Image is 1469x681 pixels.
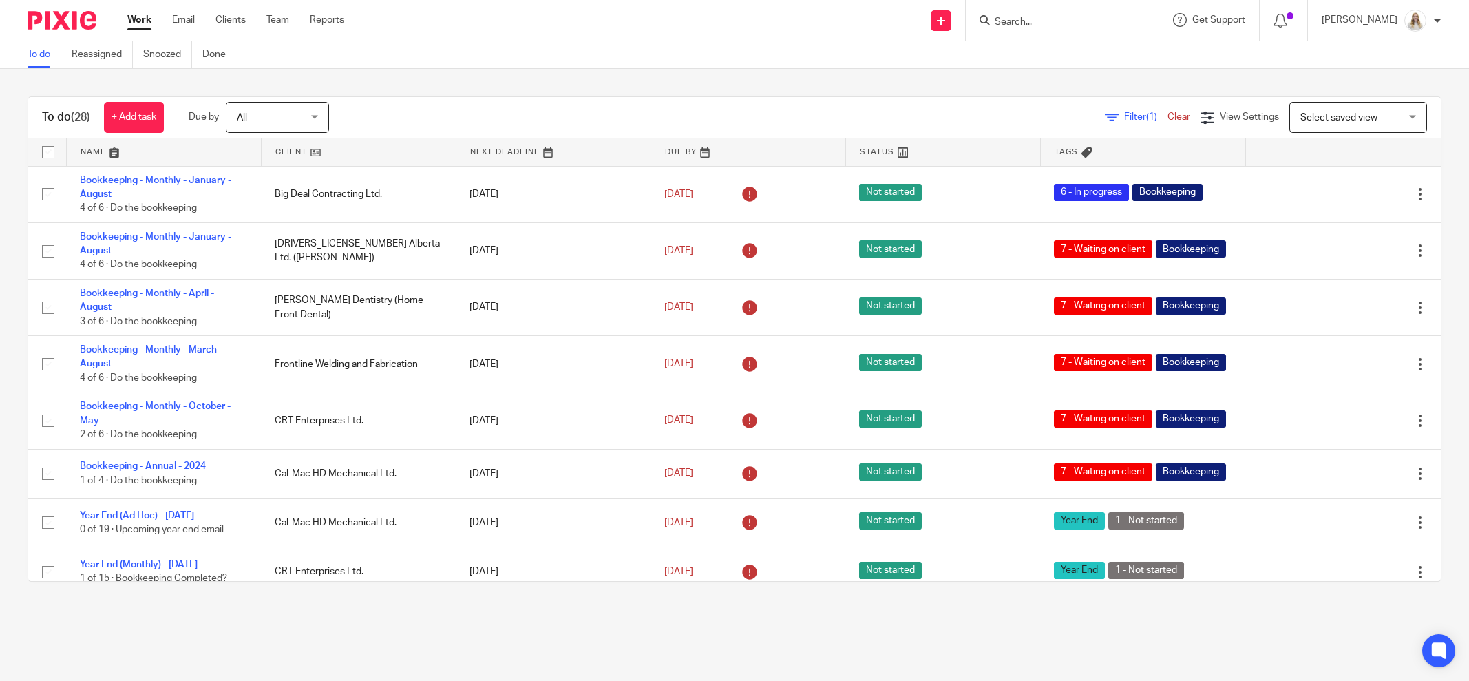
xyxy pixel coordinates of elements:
[261,449,456,498] td: Cal-Mac HD Mechanical Ltd.
[80,574,227,584] span: 1 of 15 · Bookkeeping Completed?
[189,110,219,124] p: Due by
[456,336,651,392] td: [DATE]
[1108,512,1184,530] span: 1 - Not started
[261,166,456,222] td: Big Deal Contracting Ltd.
[664,567,693,576] span: [DATE]
[1124,112,1167,122] span: Filter
[664,416,693,426] span: [DATE]
[80,260,197,270] span: 4 of 6 · Do the bookkeeping
[28,41,61,68] a: To do
[28,11,96,30] img: Pixie
[456,392,651,449] td: [DATE]
[664,469,693,479] span: [DATE]
[80,401,231,425] a: Bookkeeping - Monthly - October - May
[1156,240,1226,258] span: Bookkeeping
[664,302,693,312] span: [DATE]
[859,562,922,579] span: Not started
[456,547,651,596] td: [DATE]
[1322,13,1397,27] p: [PERSON_NAME]
[456,222,651,279] td: [DATE]
[80,345,222,368] a: Bookkeeping - Monthly - March - August
[80,461,206,471] a: Bookkeeping - Annual - 2024
[261,547,456,596] td: CRT Enterprises Ltd.
[859,184,922,201] span: Not started
[143,41,192,68] a: Snoozed
[664,359,693,369] span: [DATE]
[859,463,922,481] span: Not started
[80,317,197,326] span: 3 of 6 · Do the bookkeeping
[104,102,164,133] a: + Add task
[1132,184,1203,201] span: Bookkeeping
[202,41,236,68] a: Done
[1156,297,1226,315] span: Bookkeeping
[1054,184,1129,201] span: 6 - In progress
[215,13,246,27] a: Clients
[456,166,651,222] td: [DATE]
[310,13,344,27] a: Reports
[1054,463,1152,481] span: 7 - Waiting on client
[1156,354,1226,371] span: Bookkeeping
[859,354,922,371] span: Not started
[859,240,922,258] span: Not started
[80,373,197,383] span: 4 of 6 · Do the bookkeeping
[261,498,456,547] td: Cal-Mac HD Mechanical Ltd.
[1156,463,1226,481] span: Bookkeeping
[1054,240,1152,258] span: 7 - Waiting on client
[261,279,456,335] td: [PERSON_NAME] Dentistry (Home Front Dental)
[80,203,197,213] span: 4 of 6 · Do the bookkeeping
[80,430,197,439] span: 2 of 6 · Do the bookkeeping
[1156,410,1226,428] span: Bookkeeping
[80,289,214,312] a: Bookkeeping - Monthly - April - August
[859,410,922,428] span: Not started
[1054,354,1152,371] span: 7 - Waiting on client
[664,189,693,199] span: [DATE]
[1404,10,1426,32] img: Headshot%2011-2024%20white%20background%20square%202.JPG
[127,13,151,27] a: Work
[72,41,133,68] a: Reassigned
[172,13,195,27] a: Email
[1054,562,1105,579] span: Year End
[80,476,197,485] span: 1 of 4 · Do the bookkeeping
[237,113,247,123] span: All
[1220,112,1279,122] span: View Settings
[1054,297,1152,315] span: 7 - Waiting on client
[261,222,456,279] td: [DRIVERS_LICENSE_NUMBER] Alberta Ltd. ([PERSON_NAME])
[456,279,651,335] td: [DATE]
[1146,112,1157,122] span: (1)
[859,512,922,530] span: Not started
[261,392,456,449] td: CRT Enterprises Ltd.
[664,246,693,255] span: [DATE]
[859,297,922,315] span: Not started
[80,525,224,534] span: 0 of 19 · Upcoming year end email
[1192,15,1245,25] span: Get Support
[261,336,456,392] td: Frontline Welding and Fabrication
[80,176,231,199] a: Bookkeeping - Monthly - January - August
[71,112,90,123] span: (28)
[80,232,231,255] a: Bookkeeping - Monthly - January - August
[266,13,289,27] a: Team
[664,518,693,527] span: [DATE]
[993,17,1117,29] input: Search
[1167,112,1190,122] a: Clear
[80,560,198,569] a: Year End (Monthly) - [DATE]
[1054,410,1152,428] span: 7 - Waiting on client
[1054,512,1105,530] span: Year End
[80,511,194,521] a: Year End (Ad Hoc) - [DATE]
[456,449,651,498] td: [DATE]
[42,110,90,125] h1: To do
[456,498,651,547] td: [DATE]
[1300,113,1377,123] span: Select saved view
[1055,148,1078,156] span: Tags
[1108,562,1184,579] span: 1 - Not started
